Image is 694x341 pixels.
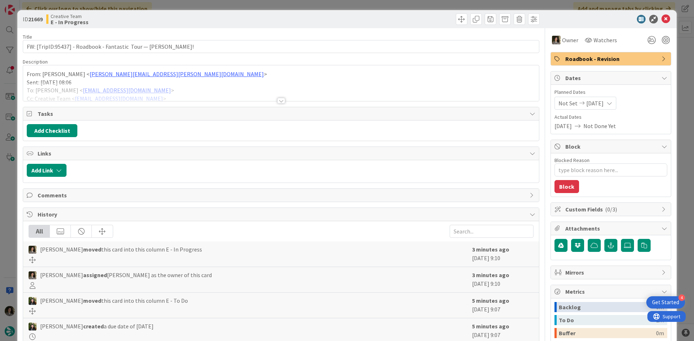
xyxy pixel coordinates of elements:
[23,15,43,23] span: ID
[586,99,604,108] span: [DATE]
[594,36,617,44] span: Watchers
[652,299,679,306] div: Get Started
[27,164,67,177] button: Add Link
[472,296,534,314] div: [DATE] 9:07
[83,297,101,304] b: moved
[565,224,658,233] span: Attachments
[565,205,658,214] span: Custom Fields
[83,323,104,330] b: created
[27,124,77,137] button: Add Checklist
[656,328,664,338] div: 0m
[562,36,578,44] span: Owner
[28,16,43,23] b: 21669
[565,74,658,82] span: Dates
[558,99,578,108] span: Not Set
[472,245,534,263] div: [DATE] 9:10
[40,245,202,254] span: [PERSON_NAME] this card into this column E - In Progress
[565,287,658,296] span: Metrics
[472,323,509,330] b: 5 minutes ago
[38,149,526,158] span: Links
[29,271,37,279] img: MS
[40,322,154,331] span: [PERSON_NAME] a due date of [DATE]
[472,322,534,340] div: [DATE] 9:07
[565,54,658,63] span: Roadbook - Revision
[678,294,685,301] div: 4
[472,246,509,253] b: 3 minutes ago
[38,109,526,118] span: Tasks
[90,70,264,78] a: [PERSON_NAME][EMAIL_ADDRESS][PERSON_NAME][DOMAIN_NAME]
[646,296,685,309] div: Open Get Started checklist, remaining modules: 4
[29,225,50,237] div: All
[51,13,89,19] span: Creative Team
[554,122,572,130] span: [DATE]
[38,191,526,200] span: Comments
[83,246,101,253] b: moved
[40,271,212,279] span: [PERSON_NAME] [PERSON_NAME] as the owner of this card
[23,34,32,40] label: Title
[27,70,535,78] p: From: [PERSON_NAME] < >
[27,78,535,87] p: Sent: [DATE] 08:06
[29,246,37,254] img: MS
[15,1,33,10] span: Support
[559,315,656,325] div: To Do
[51,19,89,25] b: E - In Progress
[554,113,667,121] span: Actual Dates
[559,302,656,312] div: Backlog
[23,40,539,53] input: type card name here...
[554,88,667,96] span: Planned Dates
[472,297,509,304] b: 5 minutes ago
[40,296,188,305] span: [PERSON_NAME] this card into this column E - To Do
[83,271,107,279] b: assigned
[559,328,656,338] div: Buffer
[29,297,37,305] img: BC
[605,206,617,213] span: ( 0/3 )
[565,142,658,151] span: Block
[23,58,48,65] span: Description
[554,157,590,163] label: Blocked Reason
[583,122,616,130] span: Not Done Yet
[472,271,534,289] div: [DATE] 9:10
[450,225,534,238] input: Search...
[554,180,579,193] button: Block
[29,323,37,331] img: BC
[565,268,658,277] span: Mirrors
[552,36,561,44] img: MS
[472,271,509,279] b: 3 minutes ago
[38,210,526,219] span: History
